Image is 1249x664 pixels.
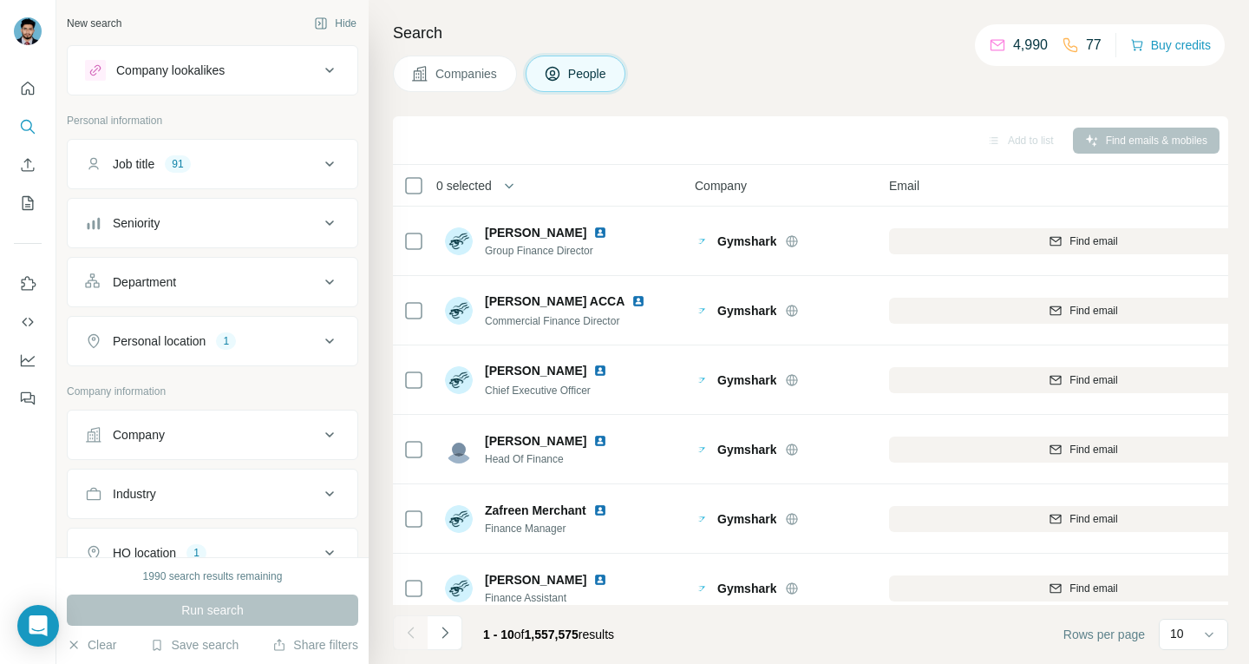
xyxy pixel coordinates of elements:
span: Find email [1069,303,1117,319]
span: of [514,628,525,641]
span: Gymshark [717,371,776,389]
div: 1 [186,545,206,561]
img: Avatar [445,436,473,463]
button: Quick start [14,73,42,104]
img: LinkedIn logo [593,573,607,587]
p: Personal information [67,113,358,128]
p: 77 [1086,35,1102,56]
button: Job title91 [68,143,357,185]
span: Commercial Finance Director [485,315,619,327]
img: Logo of Gymshark [695,304,709,318]
button: Feedback [14,383,42,414]
button: Use Surfe API [14,306,42,338]
span: Find email [1069,442,1117,457]
button: Clear [67,636,116,654]
div: 91 [165,156,190,172]
span: [PERSON_NAME] [485,571,586,588]
span: Gymshark [717,510,776,528]
div: 1 [216,333,236,349]
img: Avatar [14,17,42,45]
img: Logo of Gymshark [695,512,709,526]
button: Share filters [272,636,358,654]
span: [PERSON_NAME] [485,432,586,450]
div: Company lookalikes [116,62,225,79]
span: 1,557,575 [525,628,579,641]
span: Chief Executive Officer [485,385,591,397]
span: Companies [435,65,499,82]
div: Seniority [113,214,160,232]
span: 1 - 10 [483,628,514,641]
span: People [568,65,608,82]
button: Buy credits [1130,33,1211,57]
button: Enrich CSV [14,149,42,181]
span: Email [889,177,919,194]
button: Industry [68,473,357,515]
span: [PERSON_NAME] [485,362,586,379]
button: Search [14,111,42,142]
img: LinkedIn logo [631,294,645,308]
img: Avatar [445,366,473,394]
span: Company [695,177,747,194]
span: Finance Manager [485,521,628,536]
img: Logo of Gymshark [695,582,709,595]
img: Avatar [445,297,473,325]
button: Company lookalikes [68,49,357,91]
button: Seniority [68,202,357,244]
span: Gymshark [717,302,776,319]
h4: Search [393,21,1228,45]
button: Personal location1 [68,320,357,362]
p: 4,990 [1013,35,1048,56]
img: Avatar [445,575,473,602]
div: Personal location [113,332,206,350]
span: Rows per page [1063,626,1145,643]
div: Company [113,426,165,444]
span: Find email [1069,372,1117,388]
button: Save search [150,636,239,654]
img: LinkedIn logo [593,364,607,378]
button: Use Surfe on LinkedIn [14,268,42,299]
img: LinkedIn logo [593,226,607,240]
span: Group Finance Director [485,243,628,259]
span: Find email [1069,581,1117,596]
button: Department [68,261,357,303]
div: New search [67,16,121,31]
span: [PERSON_NAME] ACCA [485,294,624,308]
div: Job title [113,155,154,173]
img: Avatar [445,227,473,255]
span: Zafreen Merchant [485,502,586,519]
img: Avatar [445,505,473,533]
div: 1990 search results remaining [143,569,283,584]
span: Finance Assistant [485,590,628,606]
span: Gymshark [717,441,776,458]
img: LinkedIn logo [593,503,607,517]
img: Logo of Gymshark [695,373,709,387]
span: Gymshark [717,233,776,250]
img: Logo of Gymshark [695,234,709,248]
button: Hide [302,10,369,36]
span: [PERSON_NAME] [485,224,586,241]
img: LinkedIn logo [593,434,607,448]
span: Head Of Finance [485,451,628,467]
span: results [483,628,614,641]
div: Department [113,273,176,291]
div: Industry [113,485,156,503]
span: Find email [1069,233,1117,249]
span: Find email [1069,511,1117,527]
div: Open Intercom Messenger [17,605,59,647]
p: Company information [67,384,358,399]
span: Gymshark [717,580,776,597]
button: My lists [14,187,42,219]
button: HQ location1 [68,532,357,574]
button: Dashboard [14,345,42,376]
button: Navigate to next page [428,615,462,650]
span: 0 selected [436,177,492,194]
img: Logo of Gymshark [695,443,709,457]
p: 10 [1170,625,1184,642]
div: HQ location [113,544,176,562]
button: Company [68,414,357,456]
